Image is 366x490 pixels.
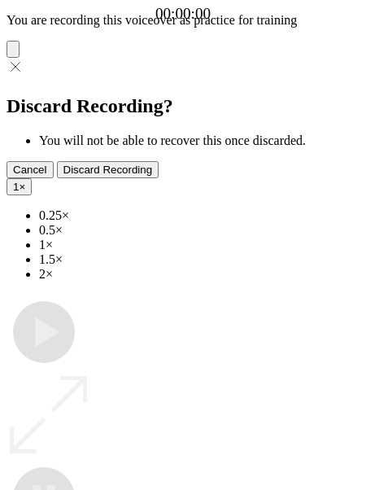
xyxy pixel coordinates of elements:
h2: Discard Recording? [7,95,359,117]
button: 1× [7,178,32,195]
li: You will not be able to recover this once discarded. [39,133,359,148]
li: 0.5× [39,223,359,238]
button: Discard Recording [57,161,159,178]
li: 2× [39,267,359,282]
li: 1.5× [39,252,359,267]
span: 1 [13,181,19,193]
li: 1× [39,238,359,252]
p: You are recording this voiceover as practice for training [7,13,359,28]
li: 0.25× [39,208,359,223]
a: 00:00:00 [155,5,211,23]
button: Cancel [7,161,54,178]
